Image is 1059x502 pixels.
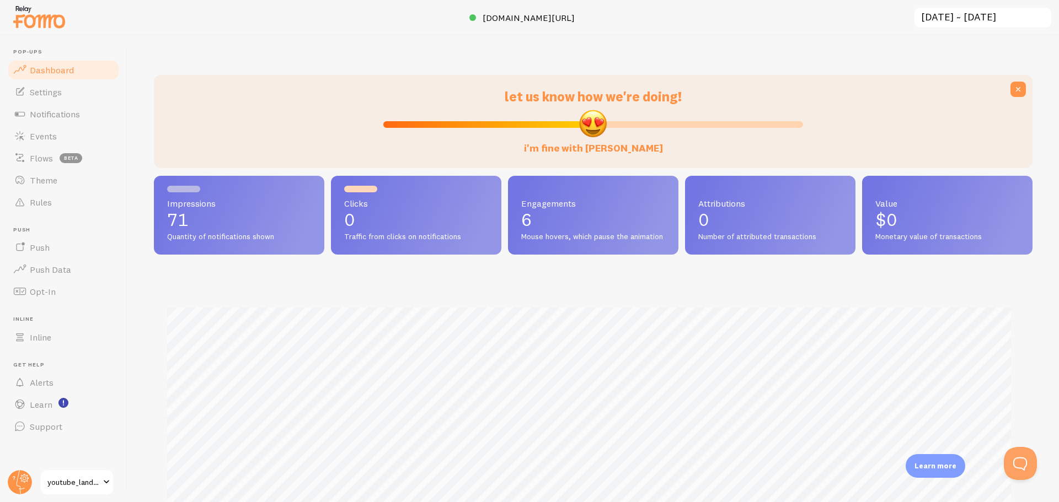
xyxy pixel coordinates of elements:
p: 6 [521,211,665,229]
span: Monetary value of transactions [875,232,1019,242]
span: Alerts [30,377,54,388]
span: Get Help [13,361,120,369]
span: Rules [30,197,52,208]
a: Inline [7,326,120,348]
span: Learn [30,399,52,410]
a: Push [7,236,120,258]
a: Support [7,415,120,438]
span: Pop-ups [13,48,120,56]
span: Mouse hovers, which pause the animation [521,232,665,242]
span: Traffic from clicks on notifications [344,232,488,242]
span: Push Data [30,264,71,275]
span: Opt-In [30,286,56,297]
p: Learn more [914,461,956,471]
a: youtube_landing-b [40,469,114,495]
span: Support [30,421,62,432]
span: Theme [30,175,57,186]
a: Flows beta [7,147,120,169]
p: 0 [344,211,488,229]
span: Push [13,226,120,234]
span: Dashboard [30,64,74,75]
span: $0 [875,209,897,230]
span: Notifications [30,109,80,120]
span: let us know how we're doing! [505,88,682,105]
span: Engagements [521,199,665,208]
span: Flows [30,153,53,164]
p: 0 [698,211,842,229]
a: Push Data [7,258,120,280]
span: Quantity of notifications shown [167,232,311,242]
a: Opt-In [7,280,120,303]
span: Impressions [167,199,311,208]
a: Theme [7,169,120,191]
span: Events [30,131,57,142]
a: Alerts [7,371,120,393]
a: Dashboard [7,59,120,81]
span: Number of attributed transactions [698,232,842,242]
span: Inline [30,332,51,343]
span: Clicks [344,199,488,208]
p: 71 [167,211,311,229]
span: Settings [30,87,62,98]
label: i'm fine with [PERSON_NAME] [524,131,663,155]
img: fomo-relay-logo-orange.svg [12,3,67,31]
a: Events [7,125,120,147]
span: beta [60,153,82,163]
span: Value [875,199,1019,208]
iframe: Help Scout Beacon - Open [1004,447,1037,480]
svg: <p>Watch New Feature Tutorials!</p> [58,398,68,408]
a: Learn [7,393,120,415]
span: Push [30,242,50,253]
a: Settings [7,81,120,103]
span: Attributions [698,199,842,208]
a: Rules [7,191,120,213]
span: youtube_landing-b [47,476,100,489]
span: Inline [13,316,120,323]
a: Notifications [7,103,120,125]
img: emoji.png [578,109,608,138]
div: Learn more [906,454,965,478]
